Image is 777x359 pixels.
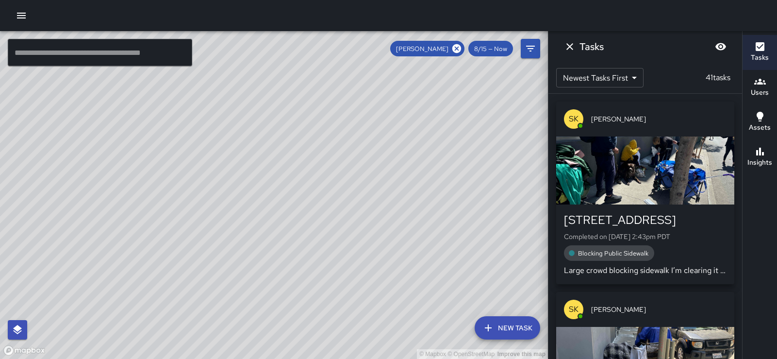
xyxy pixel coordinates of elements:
button: Users [743,70,777,105]
button: SK[PERSON_NAME][STREET_ADDRESS]Completed on [DATE] 2:43pm PDTBlocking Public SidewalkLarge crowd ... [556,102,734,284]
div: Newest Tasks First [556,68,644,87]
button: New Task [475,316,540,340]
span: [PERSON_NAME] [591,114,727,124]
p: Completed on [DATE] 2:43pm PDT [564,232,727,241]
div: [STREET_ADDRESS] [564,212,727,228]
button: Insights [743,140,777,175]
button: Assets [743,105,777,140]
span: [PERSON_NAME] [390,45,454,53]
h6: Tasks [751,52,769,63]
div: [PERSON_NAME] [390,41,464,56]
p: 41 tasks [702,72,734,84]
span: 8/15 — Now [468,45,513,53]
p: Large crowd blocking sidewalk I’m clearing it now S [PERSON_NAME] All clear S [PERSON_NAME] [564,265,727,276]
p: SK [569,113,579,125]
h6: Insights [747,157,772,168]
span: Blocking Public Sidewalk [572,249,654,257]
button: Tasks [743,35,777,70]
button: Blur [711,37,730,56]
h6: Assets [749,122,771,133]
p: SK [569,304,579,315]
span: [PERSON_NAME] [591,305,727,314]
button: Filters [521,39,540,58]
h6: Users [751,87,769,98]
button: Dismiss [560,37,579,56]
h6: Tasks [579,39,604,54]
